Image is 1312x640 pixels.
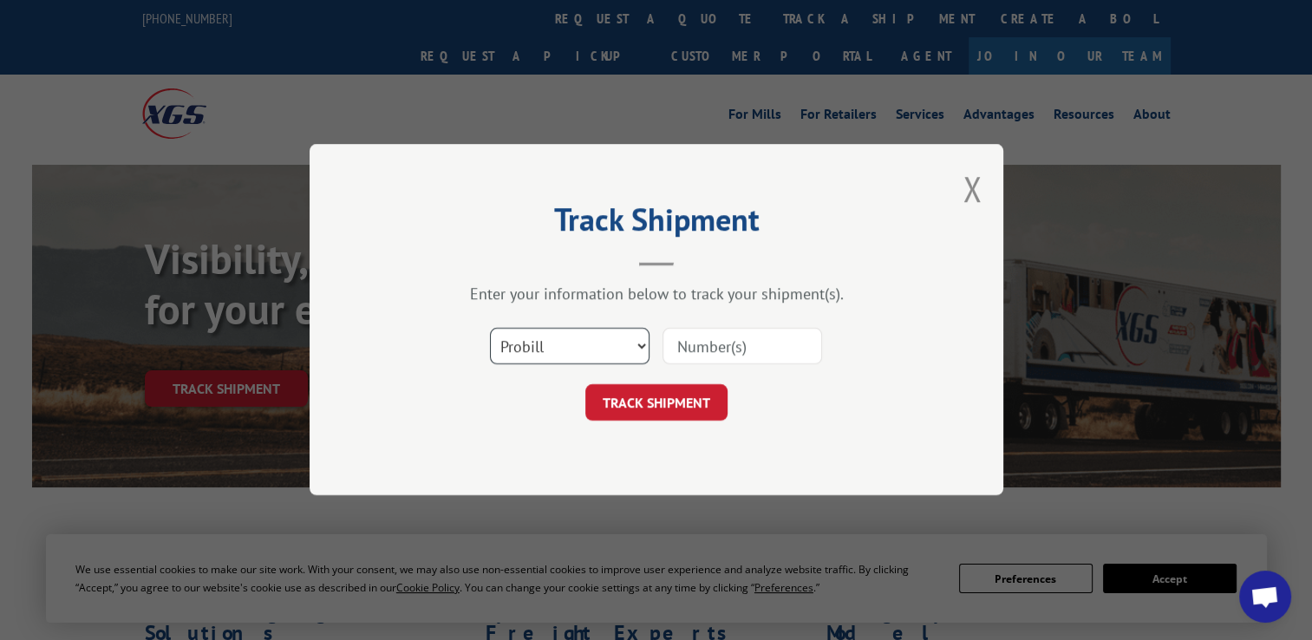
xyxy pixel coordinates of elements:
[585,385,728,421] button: TRACK SHIPMENT
[963,166,982,212] button: Close modal
[1239,571,1291,623] div: Open chat
[396,284,917,304] div: Enter your information below to track your shipment(s).
[663,329,822,365] input: Number(s)
[396,207,917,240] h2: Track Shipment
